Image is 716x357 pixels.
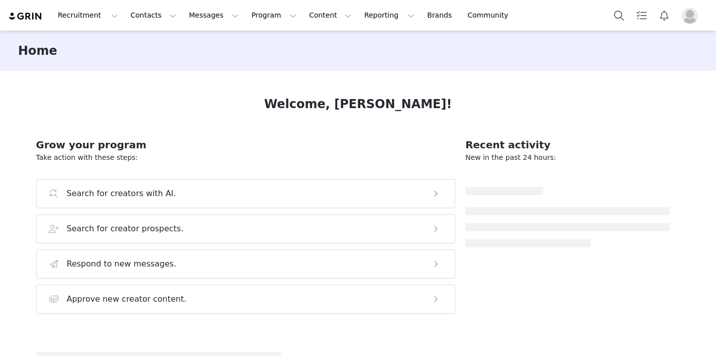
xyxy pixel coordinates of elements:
[36,152,456,163] p: Take action with these steps:
[653,4,675,27] button: Notifications
[462,4,519,27] a: Community
[36,137,456,152] h2: Grow your program
[676,8,708,24] button: Profile
[67,223,184,235] h3: Search for creator prospects.
[631,4,653,27] a: Tasks
[682,8,698,24] img: placeholder-profile.jpg
[608,4,630,27] button: Search
[465,152,670,163] p: New in the past 24 hours:
[421,4,461,27] a: Brands
[18,42,57,60] h3: Home
[67,188,176,200] h3: Search for creators with AI.
[36,179,456,208] button: Search for creators with AI.
[36,249,456,279] button: Respond to new messages.
[303,4,358,27] button: Content
[36,285,456,314] button: Approve new creator content.
[264,95,452,113] h1: Welcome, [PERSON_NAME]!
[183,4,245,27] button: Messages
[245,4,302,27] button: Program
[52,4,124,27] button: Recruitment
[8,12,43,21] img: grin logo
[36,214,456,243] button: Search for creator prospects.
[465,137,670,152] h2: Recent activity
[67,293,187,305] h3: Approve new creator content.
[358,4,421,27] button: Reporting
[67,258,177,270] h3: Respond to new messages.
[125,4,182,27] button: Contacts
